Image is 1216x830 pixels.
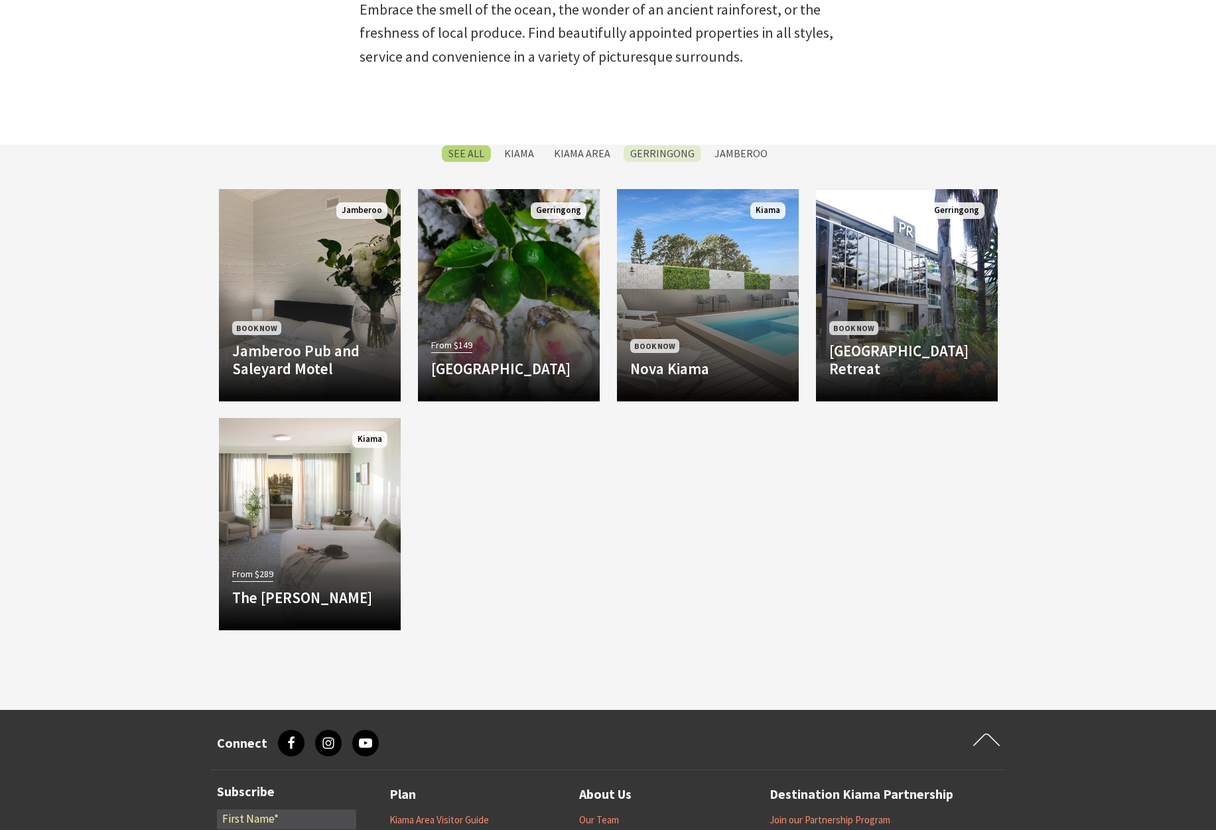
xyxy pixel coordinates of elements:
span: Kiama [352,431,387,448]
a: Plan [389,784,416,805]
a: From $149 [GEOGRAPHIC_DATA] Gerringong [418,189,600,401]
h4: [GEOGRAPHIC_DATA] [431,360,586,378]
input: First Name* [217,809,356,829]
label: SEE All [442,145,491,162]
a: About Us [579,784,632,805]
span: Gerringong [929,202,984,219]
span: From $149 [431,338,472,353]
span: Gerringong [531,202,586,219]
h3: Connect [217,735,267,751]
span: Jamberoo [336,202,387,219]
h4: The [PERSON_NAME] [232,588,387,607]
span: Book Now [630,339,679,353]
label: Kiama [498,145,541,162]
a: Our Team [579,813,619,827]
span: Kiama [750,202,785,219]
label: Gerringong [624,145,701,162]
h4: Jamberoo Pub and Saleyard Motel [232,342,387,378]
a: Destination Kiama Partnership [770,784,953,805]
span: Book Now [829,321,878,335]
a: Book Now Nova Kiama Kiama [617,189,799,401]
a: Book Now Jamberoo Pub and Saleyard Motel Jamberoo [219,189,401,401]
a: Join our Partnership Program [770,813,890,827]
a: Book Now [GEOGRAPHIC_DATA] Retreat Gerringong [816,189,998,401]
h4: Nova Kiama [630,360,785,378]
a: Kiama Area Visitor Guide [389,813,489,827]
label: Kiama Area [547,145,617,162]
h4: [GEOGRAPHIC_DATA] Retreat [829,342,984,378]
label: Jamberoo [708,145,774,162]
span: Book Now [232,321,281,335]
a: From $289 The [PERSON_NAME] Kiama [219,418,401,630]
h3: Subscribe [217,784,356,799]
span: From $289 [232,567,273,582]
